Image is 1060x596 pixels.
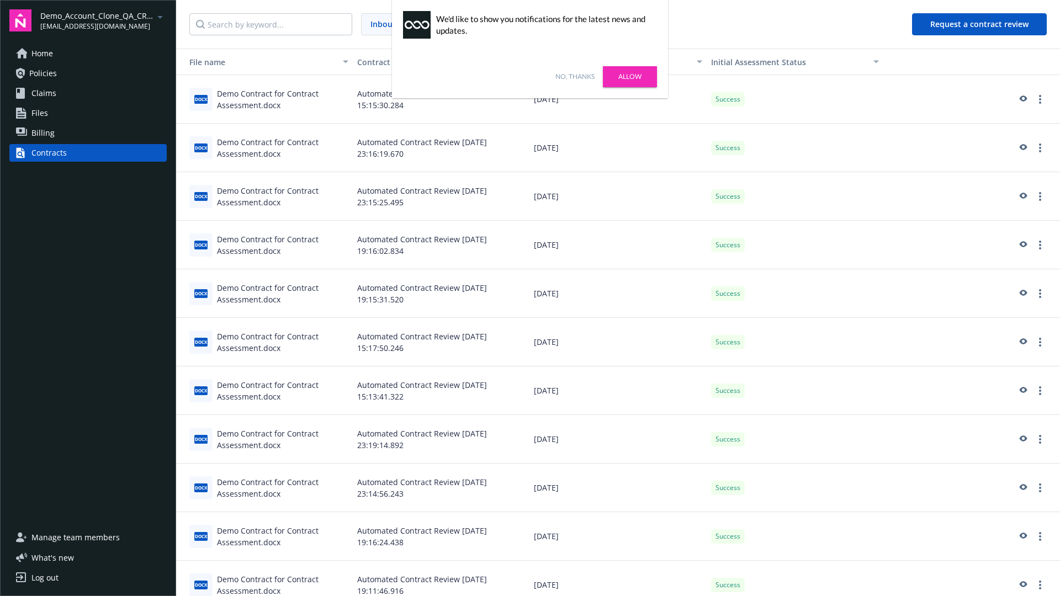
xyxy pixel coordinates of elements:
span: docx [194,581,208,589]
span: docx [194,241,208,249]
input: Search by keyword... [189,13,352,35]
div: Demo Contract for Contract Assessment.docx [217,88,348,111]
span: Success [715,143,740,153]
a: preview [1016,141,1029,155]
a: preview [1016,336,1029,349]
div: [DATE] [529,269,706,318]
div: Contract title [357,56,513,68]
a: more [1033,336,1047,349]
div: Automated Contract Review [DATE] 19:16:24.438 [353,512,529,561]
button: Demo_Account_Clone_QA_CR_Tests_Demo[EMAIL_ADDRESS][DOMAIN_NAME]arrowDropDown [40,9,167,31]
div: Automated Contract Review [DATE] 23:15:25.495 [353,172,529,221]
div: [DATE] [529,415,706,464]
div: Toggle SortBy [181,56,336,68]
div: Demo Contract for Contract Assessment.docx [217,185,348,208]
span: docx [194,143,208,152]
span: Success [715,94,740,104]
div: Automated Contract Review [DATE] 19:15:31.520 [353,269,529,318]
span: docx [194,95,208,103]
span: Home [31,45,53,62]
span: docx [194,483,208,492]
a: arrowDropDown [153,10,167,23]
div: Automated Contract Review [DATE] 15:17:50.246 [353,318,529,366]
button: What's new [9,552,92,563]
a: Manage team members [9,529,167,546]
div: Automated Contract Review [DATE] 23:14:56.243 [353,464,529,512]
a: more [1033,141,1047,155]
div: Automated Contract Review [DATE] 23:16:19.670 [353,124,529,172]
a: Home [9,45,167,62]
div: Demo Contract for Contract Assessment.docx [217,476,348,499]
a: more [1033,384,1047,397]
a: preview [1016,287,1029,300]
div: Demo Contract for Contract Assessment.docx [217,282,348,305]
span: docx [194,289,208,297]
span: Manage team members [31,529,120,546]
a: more [1033,190,1047,203]
div: Demo Contract for Contract Assessment.docx [217,525,348,548]
div: Automated Contract Review [DATE] 19:16:02.834 [353,221,529,269]
div: [DATE] [529,172,706,221]
a: more [1033,93,1047,106]
a: more [1033,238,1047,252]
a: preview [1016,93,1029,106]
a: preview [1016,238,1029,252]
span: Demo_Account_Clone_QA_CR_Tests_Demo [40,10,153,22]
a: Claims [9,84,167,102]
a: Contracts [9,144,167,162]
div: File name [181,56,336,68]
div: [DATE] [529,221,706,269]
span: docx [194,386,208,395]
a: Allow [603,66,657,87]
span: Inbound [370,18,402,30]
span: Inbound [362,14,411,35]
a: No, thanks [555,72,595,82]
div: [DATE] [529,318,706,366]
span: Success [715,483,740,493]
span: Success [715,289,740,299]
span: [EMAIL_ADDRESS][DOMAIN_NAME] [40,22,153,31]
div: Contracts [31,144,67,162]
a: preview [1016,384,1029,397]
span: Success [715,531,740,541]
a: more [1033,530,1047,543]
span: Success [715,337,740,347]
a: more [1033,433,1047,446]
span: Initial Assessment Status [711,57,806,67]
div: Demo Contract for Contract Assessment.docx [217,233,348,257]
span: Success [715,580,740,590]
a: more [1033,578,1047,592]
button: Contract title [353,49,529,75]
span: Policies [29,65,57,82]
a: preview [1016,530,1029,543]
span: Success [715,434,740,444]
div: Demo Contract for Contract Assessment.docx [217,136,348,159]
span: Success [715,240,740,250]
div: Toggle SortBy [711,56,867,68]
span: Files [31,104,48,122]
a: more [1033,481,1047,494]
span: What ' s new [31,552,74,563]
div: [DATE] [529,464,706,512]
div: [DATE] [529,124,706,172]
a: preview [1016,481,1029,494]
a: more [1033,287,1047,300]
div: Demo Contract for Contract Assessment.docx [217,428,348,451]
div: [DATE] [529,512,706,561]
a: preview [1016,433,1029,446]
span: Success [715,191,740,201]
a: Policies [9,65,167,82]
span: Claims [31,84,56,102]
span: docx [194,435,208,443]
a: preview [1016,190,1029,203]
a: Billing [9,124,167,142]
span: docx [194,338,208,346]
a: preview [1016,578,1029,592]
div: Automated Contract Review [DATE] 23:19:14.892 [353,415,529,464]
div: [DATE] [529,75,706,124]
div: Demo Contract for Contract Assessment.docx [217,331,348,354]
span: docx [194,192,208,200]
span: Success [715,386,740,396]
div: Log out [31,569,59,587]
